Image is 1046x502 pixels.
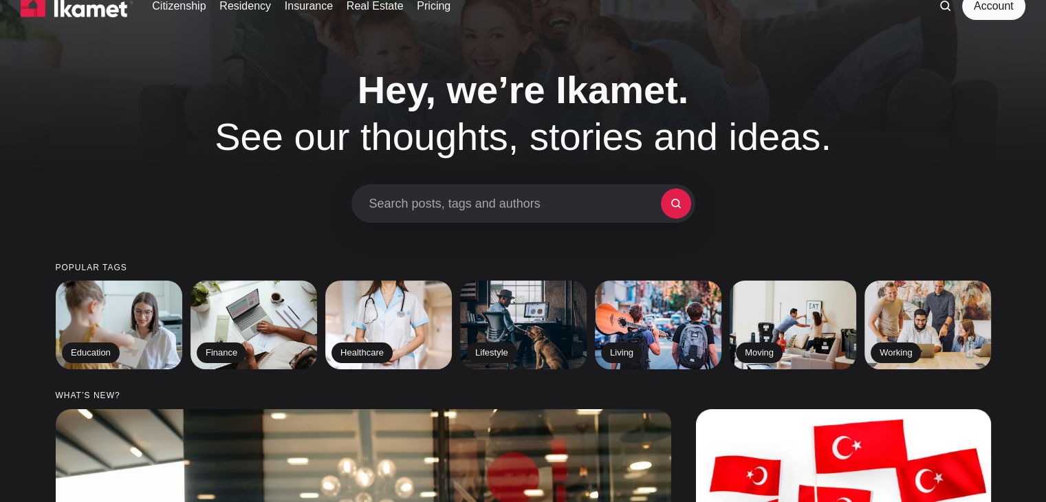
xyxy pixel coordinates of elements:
h2: Education [62,342,120,363]
h2: Living [601,342,642,363]
h2: Healthcare [331,342,393,363]
h2: Lifestyle [466,342,517,363]
a: Living [595,281,721,369]
h2: Moving [736,342,783,363]
a: Education [56,281,182,369]
h2: Working [871,342,921,363]
h2: Finance [197,342,246,363]
a: Finance [190,281,317,369]
a: Moving [730,281,856,369]
small: Popular tags [56,263,991,272]
a: Working [864,281,991,369]
span: Hey, we’re Ikamet. [358,68,688,111]
h1: See our thoughts, stories and ideas. [173,67,874,159]
a: Lifestyle [460,281,587,369]
span: Search posts, tags and authors [369,197,661,212]
small: What’s new? [56,391,991,400]
a: Healthcare [325,281,452,369]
